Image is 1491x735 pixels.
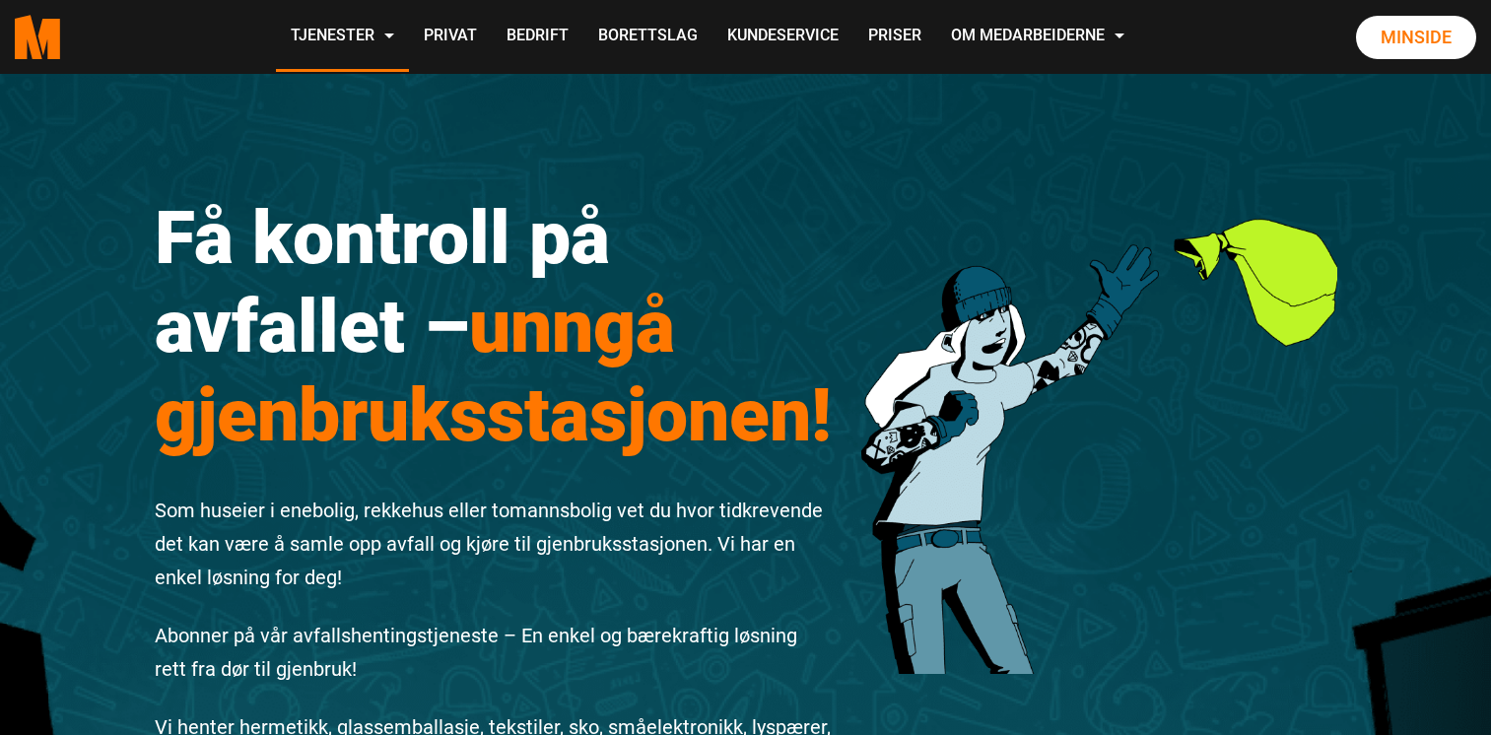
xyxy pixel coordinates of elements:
a: Priser [853,2,936,72]
h1: Få kontroll på avfallet – [155,193,833,459]
a: Kundeservice [712,2,853,72]
a: Om Medarbeiderne [936,2,1139,72]
p: Som huseier i enebolig, rekkehus eller tomannsbolig vet du hvor tidkrevende det kan være å samle ... [155,494,833,594]
a: Tjenester [276,2,409,72]
span: unngå gjenbruksstasjonen! [155,283,832,458]
p: Abonner på vår avfallshentingstjeneste – En enkel og bærekraftig løsning rett fra dør til gjenbruk! [155,619,833,686]
a: Borettslag [583,2,712,72]
a: Privat [409,2,492,72]
a: Minside [1356,16,1476,59]
a: Bedrift [492,2,583,72]
img: 201222 Rydde Karakter 3 1 [861,149,1337,674]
